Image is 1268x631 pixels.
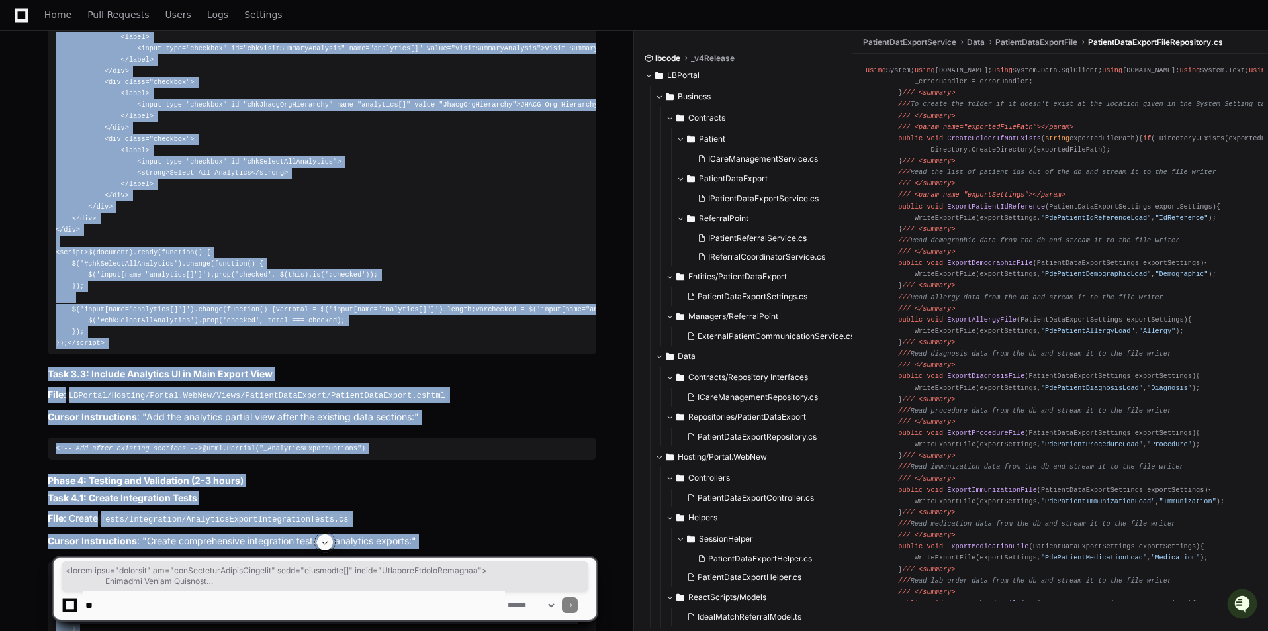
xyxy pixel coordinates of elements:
[60,112,182,122] div: We're available if you need us!
[1147,384,1192,392] span: "Diagnosis"
[708,193,819,204] span: IPatientDataExportService.cs
[898,361,910,369] span: ///
[927,486,943,494] span: void
[56,444,203,452] span: <!-- Add after existing sections -->
[121,89,150,97] span: < >
[676,128,862,150] button: Patient
[165,101,182,109] span: type
[329,305,439,313] span: 'input[name="analytics[]"]'
[370,44,423,52] span: "analytics[]"
[915,66,935,74] span: using
[699,213,748,224] span: ReferralPoint
[125,135,146,143] span: class
[1041,214,1151,222] span: "PdePatientIdReferenceLoad"
[691,53,735,64] span: _v4Release
[676,470,684,486] svg: Directory
[105,124,129,132] span: </ >
[902,281,914,289] span: ///
[231,44,239,52] span: id
[676,528,853,550] button: SessionHelper
[655,86,853,107] button: Business
[1041,440,1143,448] span: "PdePatientProcedureLoad"
[150,135,191,143] span: "checkbox"
[898,236,910,244] span: ///
[682,388,845,407] button: ICareManagementRepository.cs
[132,243,160,253] span: Pylon
[1045,134,1069,142] span: string
[927,372,943,380] span: void
[1155,214,1208,222] span: "IdReference"
[537,305,680,313] span: 'input[name="analytics[]"]:checked'
[113,124,124,132] span: div
[1049,203,1212,211] span: PatientDataExportSettings exportSettings
[56,248,88,256] span: < >
[898,429,923,437] span: public
[203,316,219,324] span: prop
[947,486,1037,494] span: ExportImmunizationFile
[898,259,923,267] span: public
[56,226,80,234] span: </ >
[1029,372,1192,380] span: PatientDataExportSettings exportSettings
[110,177,114,188] span: •
[44,11,71,19] span: Home
[1155,270,1208,278] span: "Demographic"
[898,305,910,313] span: ///
[698,432,817,442] span: PatientDataExportRepository.cs
[214,271,231,279] span: prop
[113,67,124,75] span: div
[919,452,955,460] span: <summary>
[898,293,910,301] span: ///
[667,70,700,81] span: LBPortal
[165,44,182,52] span: type
[1179,66,1200,74] span: using
[109,78,120,86] span: div
[666,107,862,128] button: Contracts
[97,203,109,211] span: div
[1041,327,1135,335] span: "PdePatientAllergyLoad"
[88,203,113,211] span: </ >
[666,467,853,489] button: Controllers
[121,33,150,41] span: < >
[251,169,288,177] span: </ >
[898,350,1171,358] span: Read diagnosis data from the db and stream it to the file writer
[447,305,472,313] span: length
[898,486,1208,494] span: ( )
[688,512,717,523] span: Helpers
[451,44,541,52] span: "VisitSummaryAnalysis"
[655,446,853,467] button: Hosting/Portal.WebNew
[26,214,37,224] img: 1756235613930-3d25f9e4-fa56-45dd-b3ad-e072dfbd1548
[41,177,107,188] span: [PERSON_NAME]
[125,33,146,41] span: label
[186,260,210,267] span: change
[676,510,684,526] svg: Directory
[947,134,1041,142] span: CreateFolderIfNotExists
[682,428,845,446] button: PatientDataExportRepository.cs
[688,311,778,322] span: Managers/ReferralPoint
[919,157,955,165] span: <summary>
[214,260,247,267] span: function
[231,101,239,109] span: id
[199,305,223,313] span: change
[1041,497,1155,505] span: "PdePatientImmunizationLoad"
[919,281,955,289] span: <summary>
[898,486,923,494] span: public
[48,411,137,422] strong: Cursor Instructions
[137,158,341,166] span: < = = >
[898,418,910,426] span: ///
[688,473,730,483] span: Controllers
[476,305,488,313] span: var
[927,134,943,142] span: void
[113,191,124,199] span: div
[645,65,842,86] button: LBPortal
[902,395,914,403] span: ///
[666,367,853,388] button: Contracts/Repository Interfaces
[1029,429,1192,437] span: PatientDataExportSettings exportSettings
[109,135,120,143] span: div
[165,11,191,19] span: Users
[1041,486,1204,494] span: PatientDataExportSettings exportSettings
[666,89,674,105] svg: Directory
[688,372,808,383] span: Contracts/Repository Interfaces
[692,150,854,168] button: ICareManagementService.cs
[105,191,129,199] span: </ >
[676,110,684,126] svg: Directory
